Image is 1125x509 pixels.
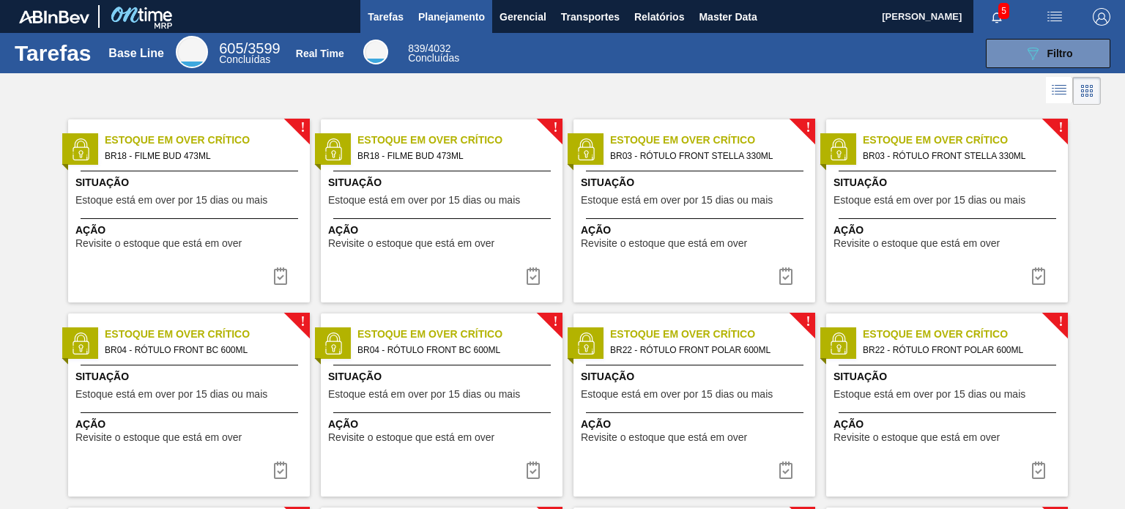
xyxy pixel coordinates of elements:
img: userActions [1046,8,1063,26]
span: Ação [833,417,1064,432]
span: Master Data [699,8,757,26]
span: Estoque está em over por 15 dias ou mais [75,195,267,206]
img: icon-task complete [272,267,289,285]
img: icon-task complete [1030,267,1047,285]
span: / 3599 [219,40,280,56]
button: Notificações [973,7,1020,27]
img: status [70,332,92,354]
span: ! [806,122,810,133]
span: BR22 - RÓTULO FRONT POLAR 600ML [863,342,1056,358]
span: Estoque está em over por 15 dias ou mais [328,389,520,400]
img: icon-task complete [777,267,795,285]
button: icon-task complete [1021,261,1056,291]
div: Completar tarefa: 30173980 [768,261,803,291]
span: Estoque em Over Crítico [610,327,815,342]
span: Estoque em Over Crítico [105,327,310,342]
span: ! [1058,316,1063,327]
span: Ação [75,417,306,432]
span: Situação [75,369,306,384]
span: Situação [75,175,306,190]
span: Estoque em Over Crítico [357,133,562,148]
img: icon-task complete [272,461,289,479]
div: Base Line [219,42,280,64]
span: ! [553,122,557,133]
span: Revisite o estoque que está em over [581,432,747,443]
span: ! [553,316,557,327]
span: BR18 - FILME BUD 473ML [357,148,551,164]
span: Transportes [561,8,620,26]
img: Logout [1093,8,1110,26]
span: BR18 - FILME BUD 473ML [105,148,298,164]
div: Real Time [296,48,344,59]
button: icon-task complete [263,456,298,485]
div: Completar tarefa: 30173982 [768,456,803,485]
span: Estoque está em over por 15 dias ou mais [75,389,267,400]
span: Situação [581,369,812,384]
span: Estoque está em over por 15 dias ou mais [833,195,1025,206]
span: Estoque em Over Crítico [357,327,562,342]
span: Planejamento [418,8,485,26]
button: icon-task complete [516,261,551,291]
span: Revisite o estoque que está em over [833,238,1000,249]
div: Real Time [363,40,388,64]
span: Estoque em Over Crítico [863,133,1068,148]
span: Estoque está em over por 15 dias ou mais [328,195,520,206]
span: Revisite o estoque que está em over [328,432,494,443]
img: icon-task complete [1030,461,1047,479]
span: Concluídas [408,52,459,64]
img: status [70,138,92,160]
span: Estoque em Over Crítico [610,133,815,148]
span: Relatórios [634,8,684,26]
span: Estoque está em over por 15 dias ou mais [581,389,773,400]
div: Base Line [108,47,164,60]
h1: Tarefas [15,45,92,62]
span: Situação [328,369,559,384]
div: Completar tarefa: 30173982 [1021,456,1056,485]
button: icon-task complete [263,261,298,291]
span: Filtro [1047,48,1073,59]
span: ! [300,122,305,133]
div: Completar tarefa: 30173979 [263,261,298,291]
span: Ação [833,223,1064,238]
span: Estoque em Over Crítico [105,133,310,148]
span: ! [300,316,305,327]
span: Ação [581,223,812,238]
div: Completar tarefa: 30173981 [516,456,551,485]
span: Estoque está em over por 15 dias ou mais [581,195,773,206]
span: BR03 - RÓTULO FRONT STELLA 330ML [610,148,803,164]
img: status [828,332,850,354]
img: status [322,138,344,160]
img: status [322,332,344,354]
div: Completar tarefa: 30173980 [1021,261,1056,291]
span: Revisite o estoque que está em over [833,432,1000,443]
span: Tarefas [368,8,404,26]
div: Visão em Lista [1046,77,1073,105]
img: status [575,332,597,354]
span: BR04 - RÓTULO FRONT BC 600ML [357,342,551,358]
div: Base Line [176,36,208,68]
button: icon-task complete [768,261,803,291]
span: Concluídas [219,53,270,65]
span: BR22 - RÓTULO FRONT POLAR 600ML [610,342,803,358]
span: 839 [408,42,425,54]
span: Situação [328,175,559,190]
span: Ação [581,417,812,432]
img: icon-task complete [524,267,542,285]
span: Revisite o estoque que está em over [75,238,242,249]
button: icon-task complete [516,456,551,485]
span: Estoque em Over Crítico [863,327,1068,342]
span: Estoque está em over por 15 dias ou mais [833,389,1025,400]
div: Visão em Cards [1073,77,1101,105]
span: Revisite o estoque que está em over [328,238,494,249]
span: Ação [328,417,559,432]
img: icon-task complete [777,461,795,479]
span: Revisite o estoque que está em over [581,238,747,249]
span: 5 [998,3,1009,19]
div: Completar tarefa: 30173981 [263,456,298,485]
img: TNhmsLtSVTkK8tSr43FrP2fwEKptu5GPRR3wAAAABJRU5ErkJggg== [19,10,89,23]
span: ! [1058,122,1063,133]
button: Filtro [986,39,1110,68]
button: icon-task complete [1021,456,1056,485]
span: Revisite o estoque que está em over [75,432,242,443]
span: Ação [75,223,306,238]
